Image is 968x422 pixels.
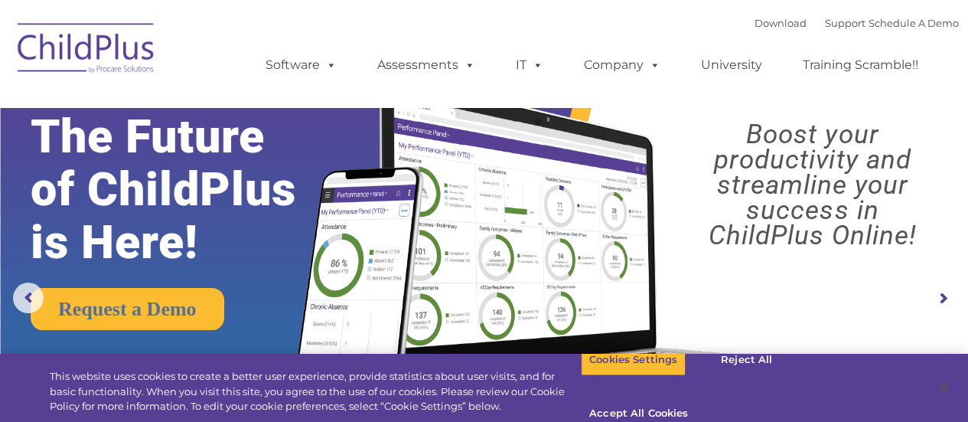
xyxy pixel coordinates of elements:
span: Last name [213,101,259,113]
rs-layer: Boost your productivity and streamline your success in ChildPlus Online! [669,122,956,248]
a: Request a Demo [31,288,224,330]
a: Assessments [362,50,491,80]
div: This website uses cookies to create a better user experience, provide statistics about user visit... [50,369,581,414]
button: Cookies Settings [581,344,686,376]
font: | [755,17,959,29]
span: Phone number [213,164,278,175]
a: Schedule A Demo [869,17,959,29]
a: Download [755,17,807,29]
a: IT [500,50,559,80]
a: Software [250,50,352,80]
button: Close [927,370,960,404]
img: ChildPlus by Procare Solutions [10,12,163,89]
button: Reject All [699,344,794,376]
a: Company [569,50,676,80]
a: Training Scramble!! [787,50,934,80]
a: Support [825,17,865,29]
rs-layer: The Future of ChildPlus is Here! [31,110,340,269]
a: University [686,50,777,80]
